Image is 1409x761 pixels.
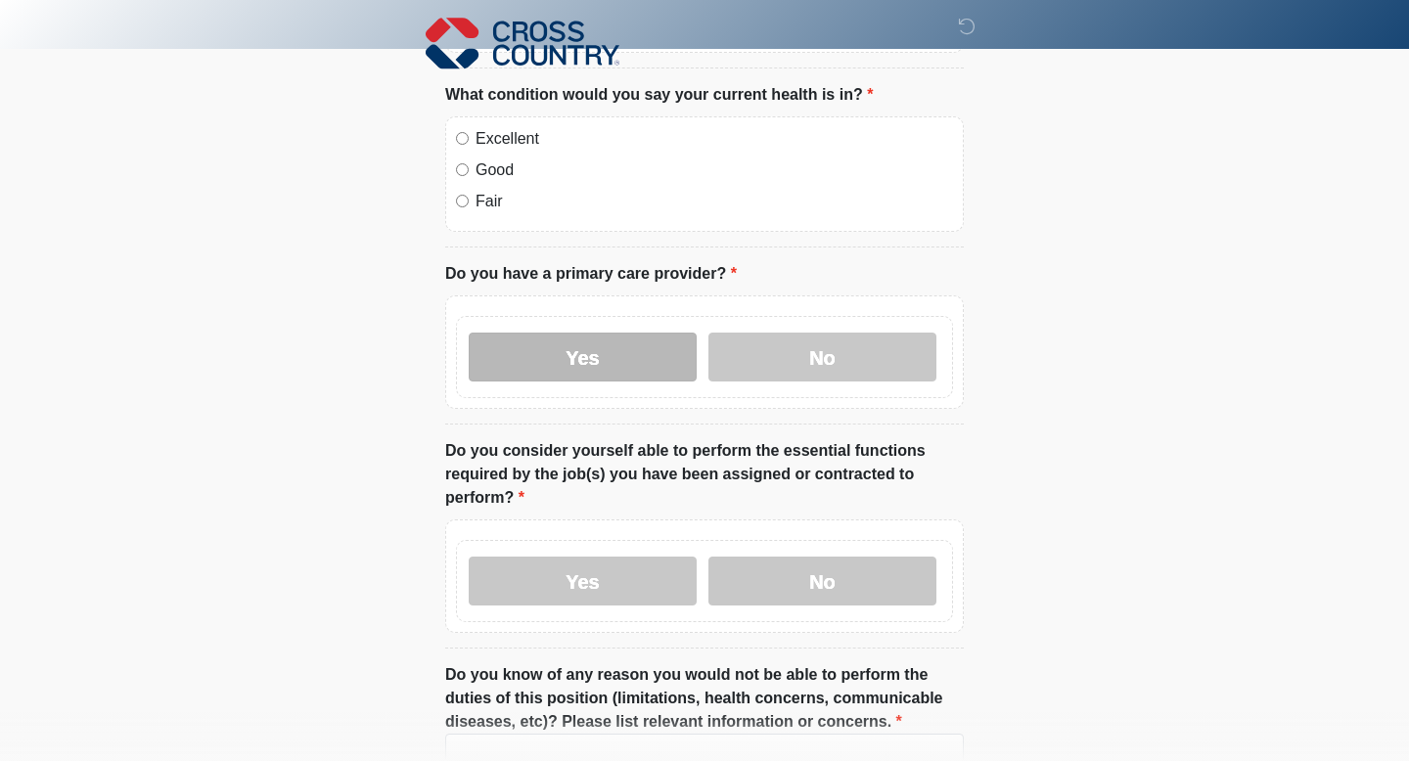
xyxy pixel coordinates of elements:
input: Fair [456,195,469,207]
label: Do you know of any reason you would not be able to perform the duties of this position (limitatio... [445,663,964,734]
label: Yes [469,333,697,381]
label: No [708,557,936,605]
label: Excellent [476,127,953,151]
input: Good [456,163,469,176]
label: Do you consider yourself able to perform the essential functions required by the job(s) you have ... [445,439,964,510]
label: What condition would you say your current health is in? [445,83,873,107]
label: Do you have a primary care provider? [445,262,737,286]
img: Cross Country Logo [426,15,619,71]
input: Excellent [456,132,469,145]
label: Yes [469,557,697,605]
label: No [708,333,936,381]
label: Fair [476,190,953,213]
label: Good [476,158,953,182]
